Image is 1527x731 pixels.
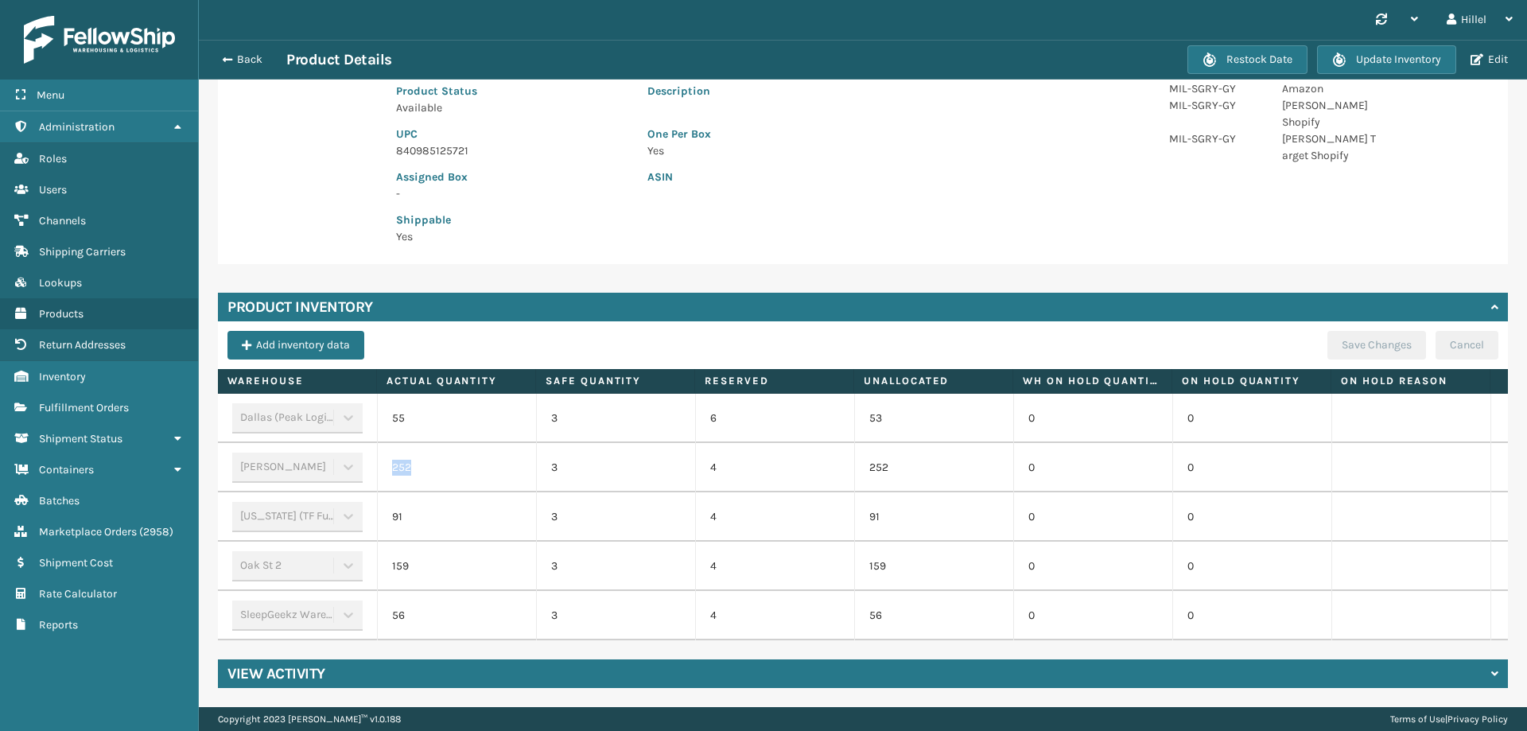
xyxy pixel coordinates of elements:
td: 3 [536,443,695,492]
span: Fulfillment Orders [39,401,129,414]
h4: Product Inventory [227,297,373,317]
p: 6 [710,410,840,426]
label: Actual Quantity [387,374,526,388]
td: 56 [377,591,536,640]
td: 159 [377,542,536,591]
td: 0 [1172,591,1331,640]
span: Channels [39,214,86,227]
p: Amazon [1282,80,1376,97]
p: MIL-SGRY-GY [1169,97,1263,114]
span: Batches [39,494,80,507]
td: 252 [854,443,1013,492]
p: 4 [710,509,840,525]
td: 0 [1172,542,1331,591]
td: 56 [854,591,1013,640]
span: Users [39,183,67,196]
button: Edit [1466,52,1513,67]
span: Lookups [39,276,82,290]
label: WH On hold quantity [1023,374,1162,388]
span: Containers [39,463,94,476]
button: Restock Date [1187,45,1307,74]
td: 3 [536,542,695,591]
td: 55 [377,394,536,443]
span: Roles [39,152,67,165]
span: Return Addresses [39,338,126,352]
span: Shipment Status [39,432,122,445]
span: ( 2958 ) [139,525,173,539]
p: [PERSON_NAME] Shopify [1282,97,1376,130]
td: 3 [536,492,695,542]
label: Unallocated [864,374,1003,388]
p: ASIN [647,169,1131,185]
td: 0 [1013,492,1172,542]
span: Inventory [39,370,86,383]
td: 0 [1013,591,1172,640]
label: Safe Quantity [546,374,685,388]
label: On Hold Quantity [1182,374,1321,388]
span: Rate Calculator [39,587,117,601]
a: Terms of Use [1390,714,1445,725]
p: 4 [710,608,840,624]
p: Description [647,83,1131,99]
td: 0 [1013,443,1172,492]
span: Shipment Cost [39,556,113,570]
span: Menu [37,88,64,102]
span: Products [39,307,84,321]
p: - [396,185,628,202]
td: 0 [1013,394,1172,443]
span: Shipping Carriers [39,245,126,259]
p: [PERSON_NAME] Target Shopify [1282,130,1376,164]
label: On Hold Reason [1341,374,1480,388]
p: UPC [396,126,628,142]
button: Add inventory data [227,331,364,360]
p: MIL-SGRY-GY [1169,80,1263,97]
td: 91 [854,492,1013,542]
p: MIL-SGRY-GY [1169,130,1263,147]
button: Cancel [1436,331,1498,360]
p: Available [396,99,628,116]
td: 0 [1172,394,1331,443]
td: 91 [377,492,536,542]
label: Reserved [705,374,844,388]
td: 53 [854,394,1013,443]
td: 0 [1172,443,1331,492]
p: Yes [396,228,628,245]
p: 4 [710,558,840,574]
td: 0 [1172,492,1331,542]
td: 3 [536,394,695,443]
button: Save Changes [1327,331,1426,360]
td: 252 [377,443,536,492]
span: Reports [39,618,78,632]
button: Back [213,52,286,67]
td: 3 [536,591,695,640]
div: | [1390,707,1508,731]
p: Product Status [396,83,628,99]
a: Privacy Policy [1447,714,1508,725]
span: Marketplace Orders [39,525,137,539]
span: Administration [39,120,115,134]
button: Update Inventory [1317,45,1456,74]
p: 840985125721 [396,142,628,159]
p: 4 [710,460,840,476]
p: Copyright 2023 [PERSON_NAME]™ v 1.0.188 [218,707,401,731]
label: Warehouse [227,374,367,388]
h4: View Activity [227,664,325,683]
td: 159 [854,542,1013,591]
td: 0 [1013,542,1172,591]
p: Shippable [396,212,628,228]
img: logo [24,16,175,64]
p: Assigned Box [396,169,628,185]
h3: Product Details [286,50,392,69]
p: Yes [647,142,1131,159]
p: One Per Box [647,126,1131,142]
